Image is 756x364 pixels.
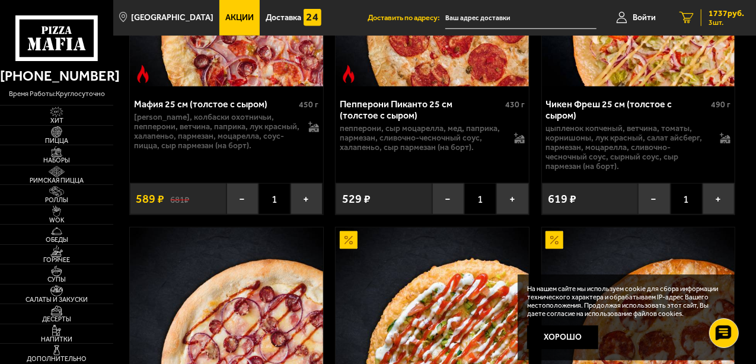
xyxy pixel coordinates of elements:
div: Чикен Фреш 25 см (толстое с сыром) [546,98,708,121]
span: 1 [464,183,496,215]
span: Доставка [266,14,301,22]
span: 1 [671,183,703,215]
input: Ваш адрес доставки [445,7,596,29]
p: На нашем сайте мы используем cookie для сбора информации технического характера и обрабатываем IP... [527,285,727,318]
button: − [638,183,670,215]
span: 450 г [299,100,319,110]
span: Доставить по адресу: [368,14,445,22]
span: 619 ₽ [548,191,576,206]
span: Акции [225,14,254,22]
span: [GEOGRAPHIC_DATA] [132,14,214,22]
img: Острое блюдо [340,65,358,83]
span: 589 ₽ [136,191,164,206]
button: − [432,183,464,215]
button: Хорошо [527,325,598,349]
img: Острое блюдо [134,65,152,83]
p: цыпленок копченый, ветчина, томаты, корнишоны, лук красный, салат айсберг, пармезан, моцарелла, с... [546,124,712,171]
span: Войти [633,14,656,22]
span: 1 [259,183,291,215]
span: 3 шт. [709,19,744,26]
button: + [703,183,735,215]
div: Мафия 25 см (толстое с сыром) [134,98,296,110]
s: 681 ₽ [170,193,189,204]
span: 430 г [505,100,525,110]
button: − [227,183,259,215]
button: + [496,183,528,215]
img: Акционный [546,231,563,249]
img: 15daf4d41897b9f0e9f617042186c801.svg [304,9,321,27]
img: Акционный [340,231,358,249]
button: + [291,183,323,215]
p: пепперони, сыр Моцарелла, мед, паприка, пармезан, сливочно-чесночный соус, халапеньо, сыр пармеза... [340,124,506,152]
span: 490 г [711,100,731,110]
span: 529 ₽ [342,191,371,206]
span: 1737 руб. [709,9,744,18]
div: Пепперони Пиканто 25 см (толстое с сыром) [340,98,502,121]
p: [PERSON_NAME], колбаски охотничьи, пепперони, ветчина, паприка, лук красный, халапеньо, пармезан,... [134,113,300,151]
